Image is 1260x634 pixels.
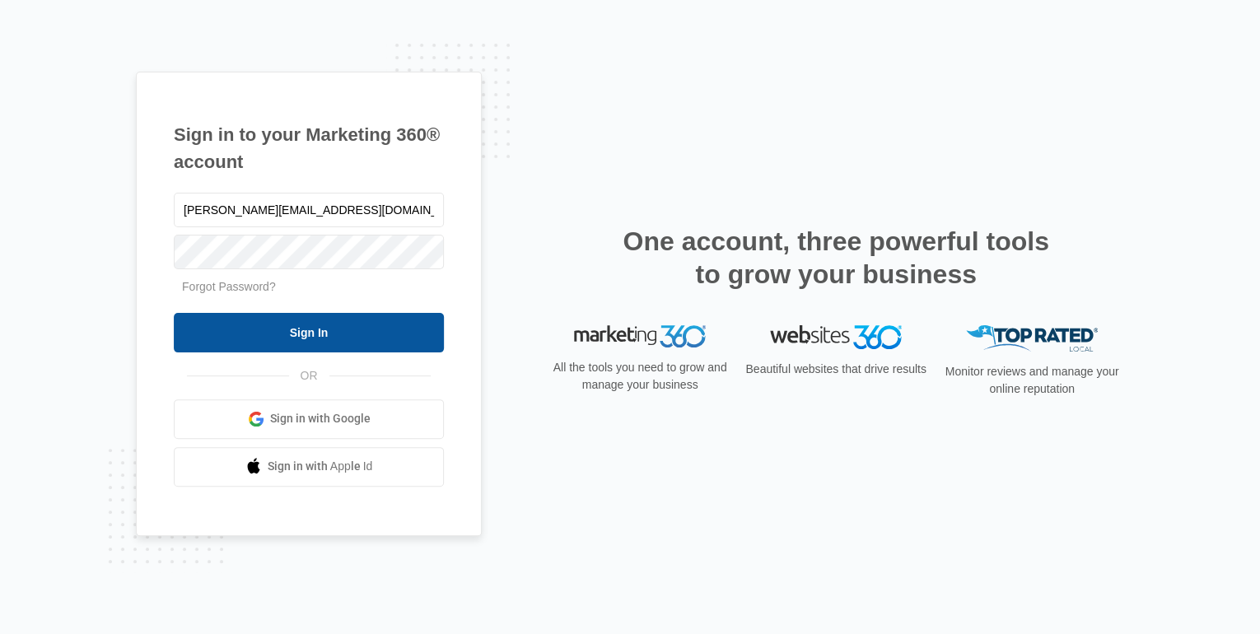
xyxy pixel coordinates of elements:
[174,121,444,175] h1: Sign in to your Marketing 360® account
[289,367,329,385] span: OR
[548,359,732,394] p: All the tools you need to grow and manage your business
[182,280,276,293] a: Forgot Password?
[966,325,1098,352] img: Top Rated Local
[174,193,444,227] input: Email
[744,361,928,378] p: Beautiful websites that drive results
[174,447,444,487] a: Sign in with Apple Id
[174,399,444,439] a: Sign in with Google
[770,325,902,349] img: Websites 360
[268,458,373,475] span: Sign in with Apple Id
[618,225,1054,291] h2: One account, three powerful tools to grow your business
[574,325,706,348] img: Marketing 360
[174,313,444,352] input: Sign In
[270,410,371,427] span: Sign in with Google
[940,363,1124,398] p: Monitor reviews and manage your online reputation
